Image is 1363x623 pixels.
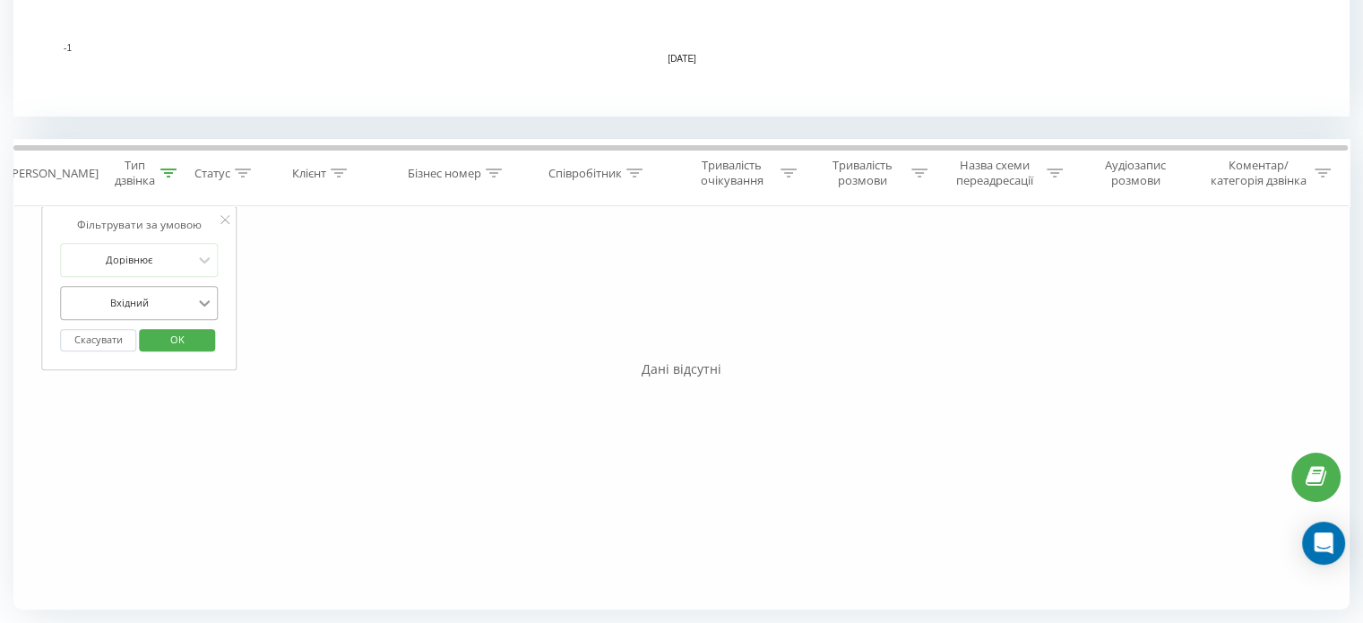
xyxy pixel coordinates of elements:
[668,54,696,64] text: [DATE]
[60,329,136,351] button: Скасувати
[292,166,326,181] div: Клієнт
[64,43,72,53] text: -1
[1205,158,1310,188] div: Коментар/категорія дзвінка
[1302,522,1345,565] div: Open Intercom Messenger
[60,216,218,234] div: Фільтрувати за умовою
[408,166,481,181] div: Бізнес номер
[113,158,155,188] div: Тип дзвінка
[687,158,777,188] div: Тривалість очікування
[548,166,622,181] div: Співробітник
[1083,158,1188,188] div: Аудіозапис розмови
[139,329,215,351] button: OK
[948,158,1042,188] div: Назва схеми переадресації
[194,166,230,181] div: Статус
[817,158,907,188] div: Тривалість розмови
[13,360,1350,378] div: Дані відсутні
[152,325,203,353] span: OK
[8,166,99,181] div: [PERSON_NAME]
